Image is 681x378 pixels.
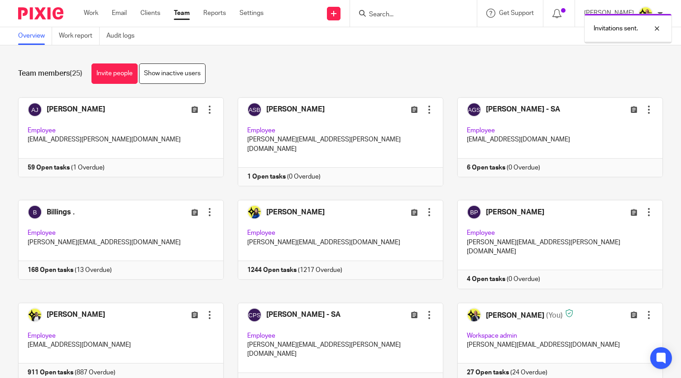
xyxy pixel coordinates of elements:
[594,24,638,33] p: Invitations sent.
[18,27,52,45] a: Overview
[59,27,100,45] a: Work report
[139,63,206,84] a: Show inactive users
[638,6,653,21] img: Dan-Starbridge%20(1).jpg
[203,9,226,18] a: Reports
[112,9,127,18] a: Email
[174,9,190,18] a: Team
[91,63,138,84] a: Invite people
[70,70,82,77] span: (25)
[240,9,264,18] a: Settings
[106,27,141,45] a: Audit logs
[18,69,82,78] h1: Team members
[18,7,63,19] img: Pixie
[84,9,98,18] a: Work
[140,9,160,18] a: Clients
